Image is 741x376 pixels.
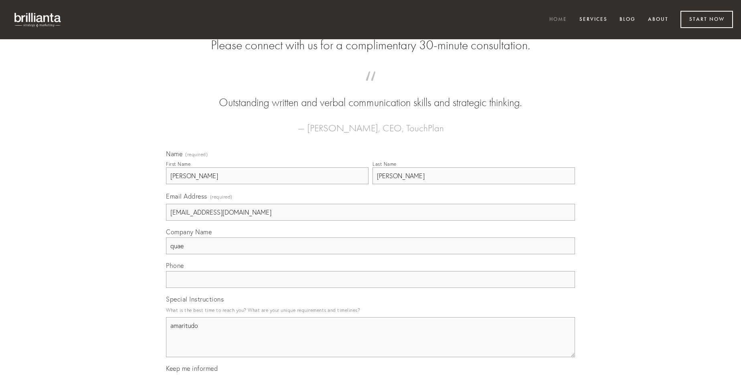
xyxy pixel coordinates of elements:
[166,150,182,158] span: Name
[179,111,562,136] figcaption: — [PERSON_NAME], CEO, TouchPlan
[166,192,207,200] span: Email Address
[614,13,641,26] a: Blog
[574,13,613,26] a: Services
[210,191,233,202] span: (required)
[179,79,562,95] span: “
[166,261,184,269] span: Phone
[166,305,575,316] p: What is the best time to reach you? What are your unique requirements and timelines?
[643,13,674,26] a: About
[8,8,68,31] img: brillianta - research, strategy, marketing
[373,161,397,167] div: Last Name
[544,13,572,26] a: Home
[166,317,575,357] textarea: amaritudo
[179,79,562,111] blockquote: Outstanding written and verbal communication skills and strategic thinking.
[166,161,190,167] div: First Name
[166,228,212,236] span: Company Name
[166,364,218,372] span: Keep me informed
[166,295,224,303] span: Special Instructions
[166,38,575,53] h2: Please connect with us for a complimentary 30-minute consultation.
[185,152,208,157] span: (required)
[680,11,733,28] a: Start Now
